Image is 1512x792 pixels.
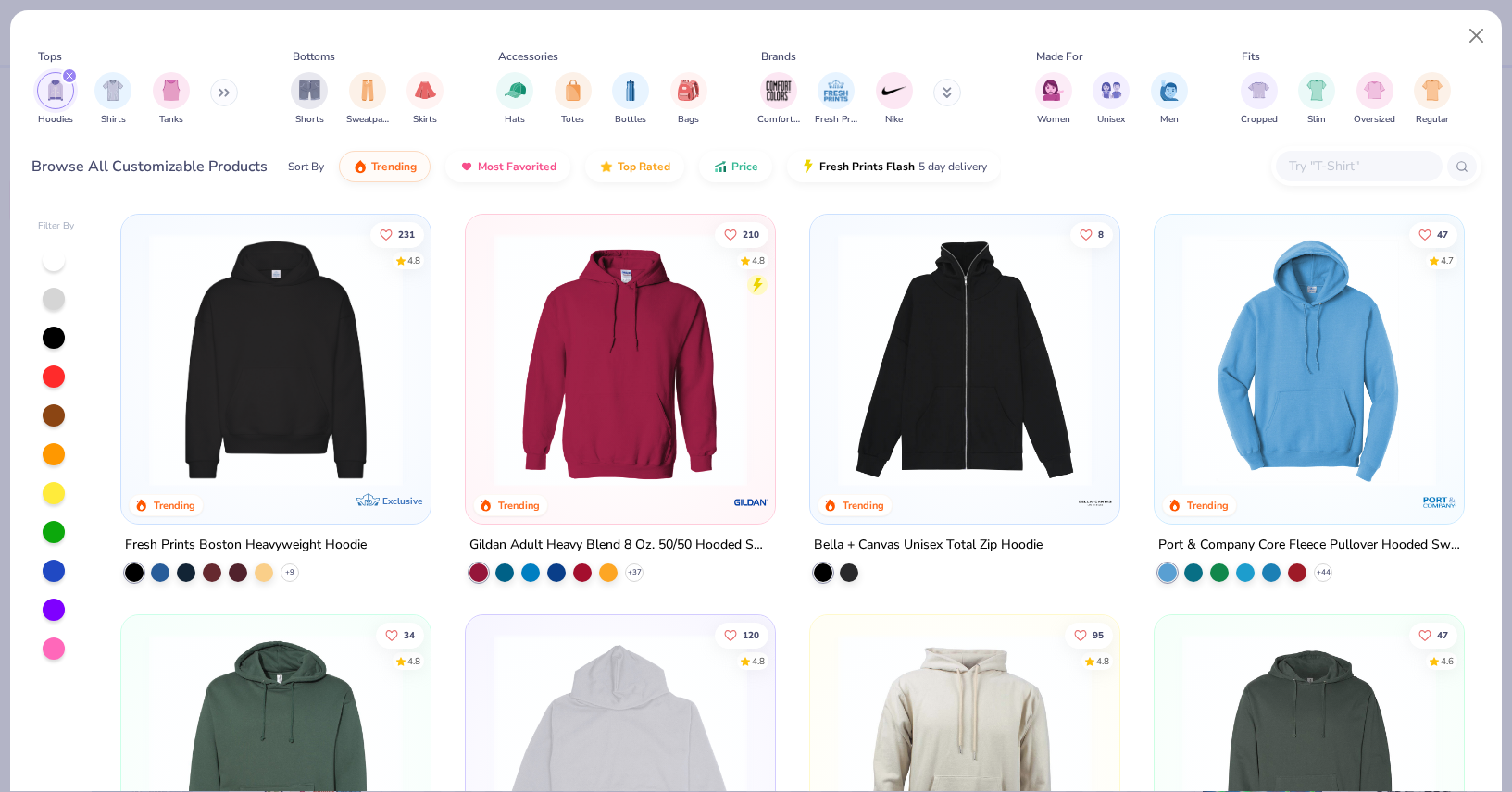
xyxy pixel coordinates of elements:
span: 120 [742,630,758,639]
img: Slim Image [1306,80,1327,101]
span: Tanks [159,113,183,127]
div: filter for Oversized [1354,72,1395,127]
span: Trending [371,159,417,174]
div: filter for Shorts [291,72,328,127]
button: filter button [1093,72,1130,127]
div: filter for Men [1151,72,1188,127]
button: Like [714,622,768,648]
img: Bottles Image [620,80,641,101]
div: Port & Company Core Fleece Pullover Hooded Sweatshirt [1158,534,1460,557]
span: Skirts [413,113,437,127]
div: filter for Cropped [1241,72,1278,127]
img: Women Image [1043,80,1064,101]
div: filter for Unisex [1093,72,1130,127]
button: filter button [815,72,857,127]
button: Most Favorited [445,151,570,182]
div: Bottoms [293,48,335,65]
span: Fresh Prints Flash [819,159,915,174]
img: Skirts Image [415,80,436,101]
button: filter button [555,72,592,127]
img: Cropped Image [1248,80,1269,101]
div: filter for Tanks [153,72,190,127]
button: filter button [876,72,913,127]
span: Sweatpants [346,113,389,127]
div: 4.8 [406,254,419,267]
button: filter button [1414,72,1451,127]
div: filter for Hoodies [37,72,74,127]
span: Oversized [1354,113,1395,127]
div: Fits [1242,48,1260,65]
button: filter button [1241,72,1278,127]
img: Regular Image [1422,80,1443,101]
img: Nike Image [881,77,908,105]
div: filter for Fresh Prints [815,72,857,127]
div: Brands [761,48,796,65]
span: 47 [1436,630,1447,639]
span: Most Favorited [478,159,556,174]
span: 210 [742,229,758,239]
img: b1a53f37-890a-4b9a-8962-a1b7c70e022e [829,233,1101,487]
img: Sweatpants Image [357,80,378,101]
img: Men Image [1159,80,1180,101]
img: trending.gif [353,159,368,174]
span: 8 [1097,229,1103,239]
img: Bella + Canvas logo [1077,484,1114,521]
img: Unisex Image [1101,80,1122,101]
span: Bags [678,113,699,127]
img: Hoodies Image [45,80,66,101]
button: filter button [1354,72,1395,127]
button: filter button [1298,72,1335,127]
button: filter button [1151,72,1188,127]
span: Totes [561,113,584,127]
div: filter for Regular [1414,72,1451,127]
button: filter button [94,72,131,127]
input: Try "T-Shirt" [1287,155,1430,177]
div: filter for Skirts [406,72,444,127]
div: filter for Shirts [94,72,131,127]
img: Hats Image [505,80,526,101]
img: Gildan logo [732,484,769,521]
div: Browse All Customizable Products [31,155,268,178]
button: Like [714,221,768,247]
div: filter for Slim [1298,72,1335,127]
button: Like [1408,221,1456,247]
span: Top Rated [618,159,670,174]
img: Comfort Colors Image [765,77,793,105]
div: 4.8 [751,254,764,267]
img: Shorts Image [299,80,320,101]
img: Oversized Image [1364,80,1385,101]
button: filter button [1035,72,1072,127]
div: filter for Comfort Colors [757,72,800,127]
img: Bags Image [678,80,698,101]
div: Fresh Prints Boston Heavyweight Hoodie [125,534,367,557]
img: most_fav.gif [459,159,474,174]
span: Hats [505,113,525,127]
span: Slim [1307,113,1326,127]
button: filter button [670,72,707,127]
span: Regular [1416,113,1449,127]
button: filter button [153,72,190,127]
img: 1f5800f6-a563-4d51-95f6-628a9af9848e [1101,233,1373,487]
img: a164e800-7022-4571-a324-30c76f641635 [756,233,1029,487]
button: Like [1064,622,1112,648]
img: Tanks Image [161,80,181,101]
div: filter for Women [1035,72,1072,127]
div: filter for Bottles [612,72,649,127]
span: Fresh Prints [815,113,857,127]
button: Like [1408,622,1456,648]
div: 4.8 [406,654,419,668]
div: Filter By [38,219,75,233]
img: Shirts Image [103,80,124,101]
span: 231 [397,229,414,239]
div: filter for Hats [496,72,533,127]
span: Cropped [1241,113,1278,127]
div: Tops [38,48,62,65]
img: Fresh Prints Image [822,77,850,105]
div: Gildan Adult Heavy Blend 8 Oz. 50/50 Hooded Sweatshirt [469,534,771,557]
span: 34 [403,630,414,639]
span: 95 [1092,630,1103,639]
button: Trending [339,151,431,182]
span: Price [731,159,758,174]
button: filter button [37,72,74,127]
div: filter for Sweatpants [346,72,389,127]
